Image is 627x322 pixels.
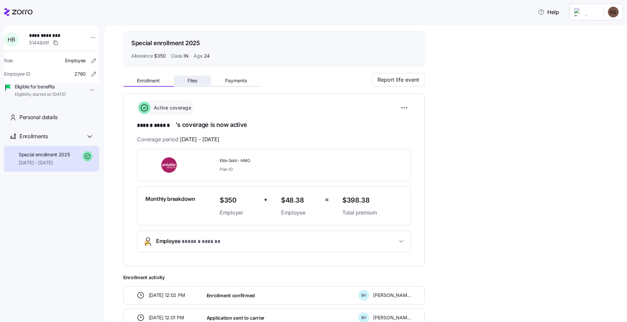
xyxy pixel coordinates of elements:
span: [DATE] 12:02 PM [149,292,185,299]
img: b34cea83cf096b89a2fb04a6d3fa81b3 [608,7,619,17]
span: IN [184,53,188,59]
span: Role [4,57,13,64]
span: Coverage period [137,135,219,144]
span: = [325,195,329,205]
span: $48.38 [281,195,320,206]
span: Elite Gold - HMO [220,158,337,164]
span: Eligibility started on [DATE] [15,92,66,97]
span: Employer [220,209,258,217]
span: Employee ID [4,71,30,77]
span: Report life event [377,76,419,84]
span: Enrollment activity [123,274,425,281]
span: + [264,195,268,205]
span: Employee [65,57,86,64]
span: [DATE] - [DATE] [180,135,219,144]
span: 51449d1f [29,39,49,46]
span: 24 [204,53,210,59]
span: [DATE] 12:01 PM [149,314,184,321]
span: Enrollment [137,78,160,83]
span: Class [171,53,182,59]
button: Report life event [372,73,425,86]
span: H B [8,37,15,42]
span: Employee [281,209,320,217]
img: Ambetter [145,157,194,173]
span: Enrollments [19,132,48,141]
span: Enrollment confirmed [207,292,255,299]
span: Employee [156,237,223,246]
span: Age [194,53,202,59]
span: Active coverage [152,104,191,111]
span: $350 [154,53,165,59]
button: Help [533,5,564,19]
img: Employer logo [574,8,598,16]
span: Eligible for benefits [15,83,66,90]
span: Payments [225,78,247,83]
span: B V [361,294,366,297]
span: Application sent to carrier [207,315,265,321]
span: [DATE] - [DATE] [19,159,70,166]
h1: Special enrollment 2025 [131,39,200,47]
span: [PERSON_NAME] [373,292,411,299]
span: B V [361,316,366,320]
span: Personal details [19,113,58,122]
span: Monthly breakdown [145,195,195,203]
span: Files [188,78,197,83]
span: Total premium [342,209,403,217]
span: Plan ID: [220,166,233,172]
span: $398.38 [342,195,403,206]
h1: 's coverage is now active [137,120,411,130]
span: $350 [220,195,258,206]
span: Special enrollment 2025 [19,151,70,158]
span: Help [538,8,559,16]
span: 2760 [74,71,86,77]
span: [PERSON_NAME] [373,314,411,321]
span: Allowance [131,53,153,59]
